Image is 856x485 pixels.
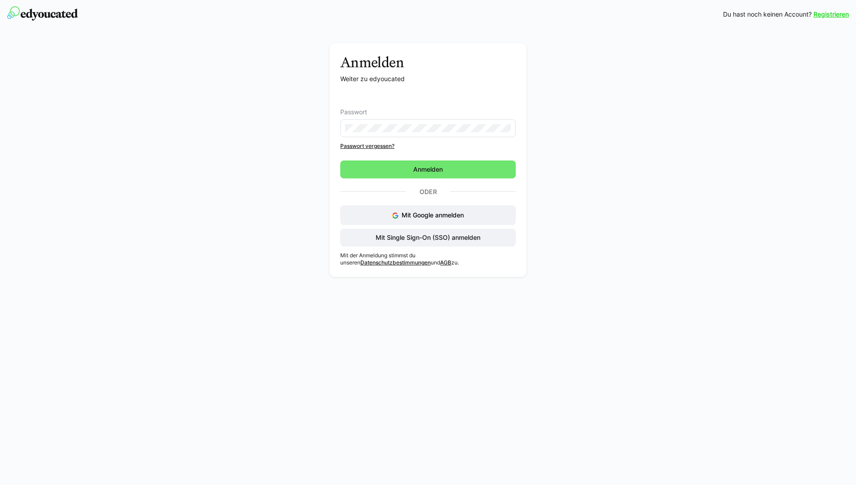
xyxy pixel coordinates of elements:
h3: Anmelden [340,54,516,71]
p: Oder [406,186,450,198]
span: Anmelden [412,165,444,174]
button: Mit Single Sign-On (SSO) anmelden [340,229,516,247]
a: AGB [440,259,451,266]
a: Datenschutzbestimmungen [360,259,431,266]
a: Registrieren [813,10,849,19]
p: Mit der Anmeldung stimmst du unseren und zu. [340,252,516,266]
button: Mit Google anmelden [340,205,516,225]
img: edyoucated [7,6,78,21]
span: Passwort [340,108,367,116]
span: Du hast noch keinen Account? [723,10,812,19]
p: Weiter zu edyoucated [340,74,516,83]
a: Passwort vergessen? [340,143,516,150]
span: Mit Google anmelden [402,211,464,219]
span: Mit Single Sign-On (SSO) anmelden [374,233,482,242]
button: Anmelden [340,160,516,178]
